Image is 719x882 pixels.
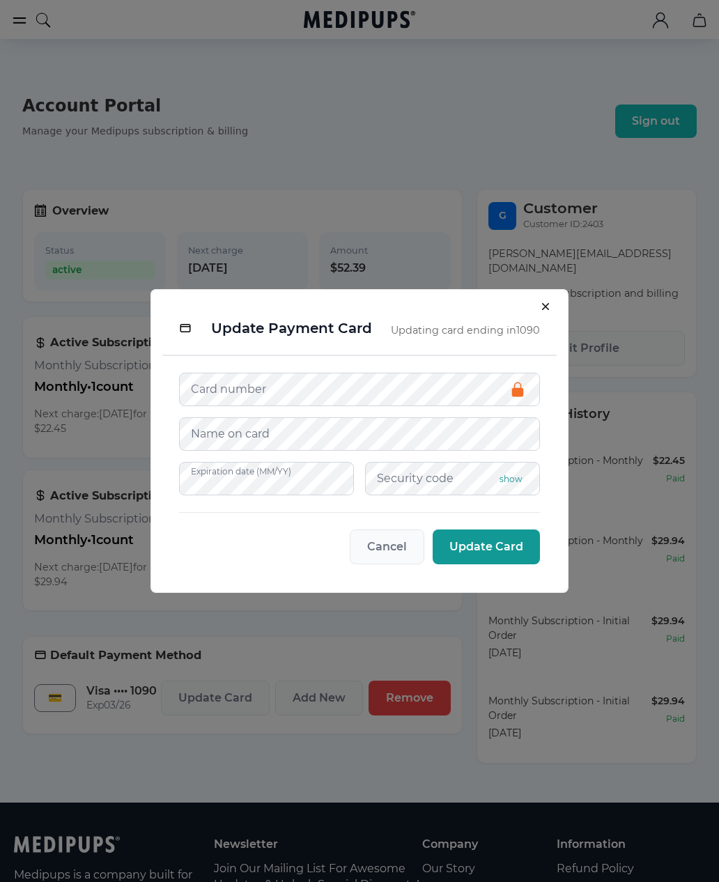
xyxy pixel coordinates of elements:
h2: Update Payment Card [211,320,372,336]
button: show [500,474,523,484]
span: Cancel [367,540,407,554]
button: Close [539,300,557,318]
p: Updating card ending in 1090 [391,323,540,338]
button: Update Card [433,529,540,564]
span: Update Card [449,540,523,554]
button: Cancel [350,529,424,564]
